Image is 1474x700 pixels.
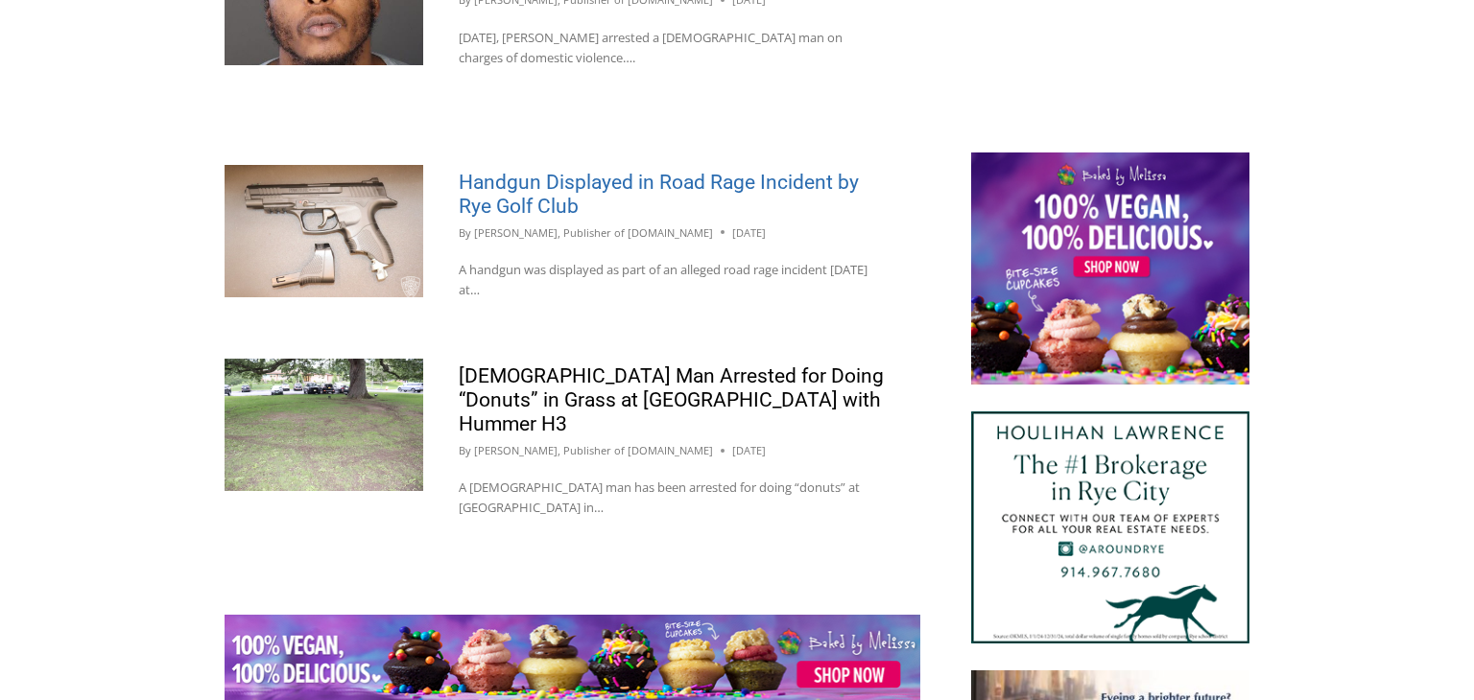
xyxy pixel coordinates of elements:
span: By [459,442,471,459]
a: [DEMOGRAPHIC_DATA] Man Arrested for Doing “Donuts” in Grass at [GEOGRAPHIC_DATA] with Hummer H3 [459,364,884,435]
a: Handgun Displayed in Road Rage Incident by Rye Golf Club [459,171,859,218]
span: By [459,224,471,242]
img: (PHOTO: James D. Wilson, 45, of New Rochelle, was arrested by Rye PD on June 14, 2025 and charged... [225,359,423,491]
a: [PERSON_NAME], Publisher of [DOMAIN_NAME] [474,225,713,240]
time: [DATE] [732,442,766,459]
time: [DATE] [732,224,766,242]
p: A [DEMOGRAPHIC_DATA] man has been arrested for doing “donuts” at [GEOGRAPHIC_DATA] in… [459,478,885,518]
p: [DATE], [PERSON_NAME] arrested a [DEMOGRAPHIC_DATA] man on charges of domestic violence…. [459,28,885,68]
p: A handgun was displayed as part of an alleged road rage incident [DATE] at… [459,260,885,300]
img: Baked by Melissa [971,152,1249,385]
a: [PERSON_NAME], Publisher of [DOMAIN_NAME] [474,443,713,457]
img: Houlihan Lawrence The #1 Brokerage in Rye City [971,411,1249,643]
img: (PHOTO: Rye PD recovered this black Daisy Powerline Pellet gun just off the sidewalk of the Bosto... [225,165,423,297]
